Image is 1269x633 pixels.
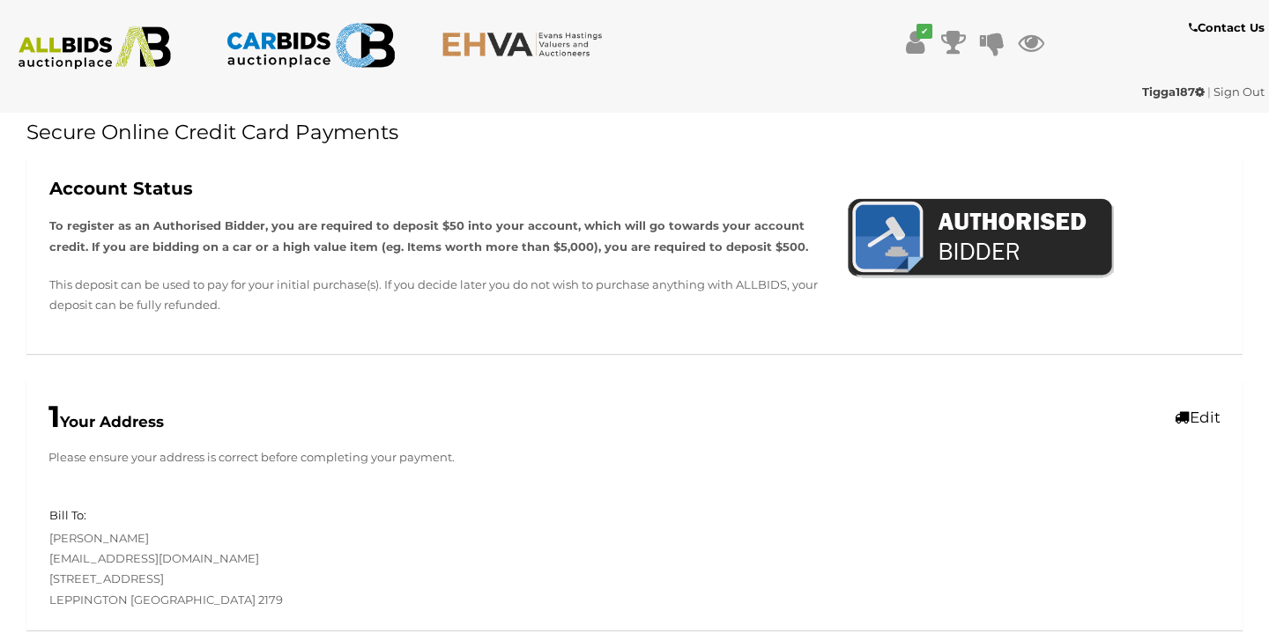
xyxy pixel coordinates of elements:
[49,275,820,316] p: This deposit can be used to pay for your initial purchase(s). If you decide later you do not wish...
[49,178,193,199] b: Account Status
[49,509,86,521] h5: Bill To:
[226,18,397,73] img: CARBIDS.com.au
[49,218,808,253] strong: To register as an Authorised Bidder, you are required to deposit $50 into your account, which wil...
[48,413,164,431] b: Your Address
[1142,85,1205,99] strong: Tigga187
[10,26,181,70] img: ALLBIDS.com.au
[36,505,634,610] div: [PERSON_NAME] [EMAIL_ADDRESS][DOMAIN_NAME] [STREET_ADDRESS] LEPPINGTON [GEOGRAPHIC_DATA] 2179
[442,31,612,57] img: EHVA.com.au
[847,196,1114,283] img: AuthorisedBidder.png
[48,398,60,435] span: 1
[916,24,932,39] i: ✔
[1189,18,1269,38] a: Contact Us
[1189,20,1265,34] b: Contact Us
[1207,85,1211,99] span: |
[902,26,928,58] a: ✔
[26,121,1243,144] h1: Secure Online Credit Card Payments
[1213,85,1265,99] a: Sign Out
[48,447,1221,467] p: Please ensure your address is correct before completing your payment.
[1142,85,1207,99] a: Tigga187
[1175,409,1221,426] a: Edit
